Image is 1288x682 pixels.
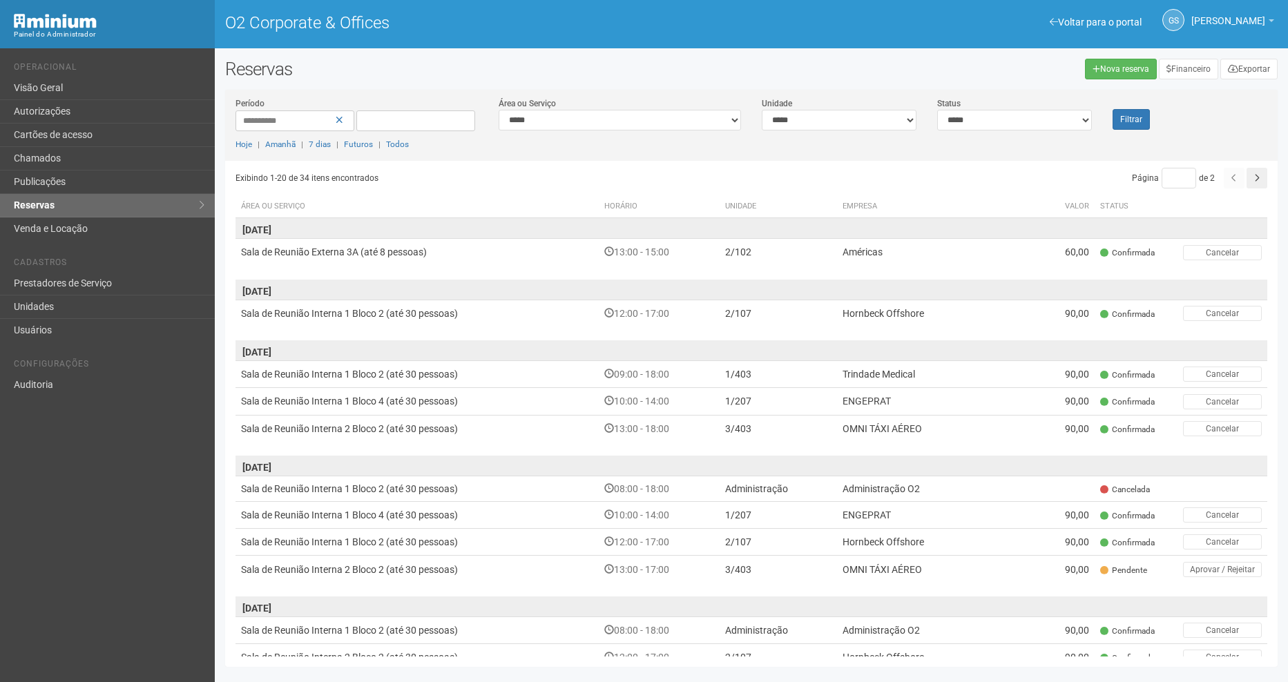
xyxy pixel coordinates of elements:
[236,239,599,266] td: Sala de Reunião Externa 3A (até 8 pessoas)
[301,139,303,149] span: |
[1183,245,1262,260] button: Cancelar
[837,239,1039,266] td: Américas
[1039,616,1095,643] td: 90,00
[599,644,720,671] td: 12:00 - 17:00
[236,476,599,501] td: Sala de Reunião Interna 1 Bloco 2 (até 30 pessoas)
[236,529,599,556] td: Sala de Reunião Interna 1 Bloco 2 (até 30 pessoas)
[720,415,837,442] td: 3/403
[599,360,720,387] td: 09:00 - 18:00
[720,195,837,218] th: Unidade
[1100,652,1155,664] span: Confirmada
[599,239,720,266] td: 13:00 - 15:00
[1039,644,1095,671] td: 90,00
[336,139,338,149] span: |
[837,360,1039,387] td: Trindade Medical
[1100,510,1155,522] span: Confirmada
[309,139,331,149] a: 7 dias
[236,644,599,671] td: Sala de Reunião Interna 2 Bloco 2 (até 30 pessoas)
[1039,415,1095,442] td: 90,00
[720,239,837,266] td: 2/102
[1039,388,1095,415] td: 90,00
[837,195,1039,218] th: Empresa
[1039,529,1095,556] td: 90,00
[837,616,1039,643] td: Administração O2
[1039,195,1095,218] th: Valor
[1039,556,1095,583] td: 90,00
[499,97,556,110] label: Área ou Serviço
[837,415,1039,442] td: OMNI TÁXI AÉREO
[1039,501,1095,528] td: 90,00
[14,257,204,272] li: Cadastros
[599,501,720,528] td: 10:00 - 14:00
[1085,59,1157,79] a: Nova reserva
[720,644,837,671] td: 2/107
[720,501,837,528] td: 1/207
[242,347,271,358] strong: [DATE]
[258,139,260,149] span: |
[236,360,599,387] td: Sala de Reunião Interna 1 Bloco 2 (até 30 pessoas)
[599,415,720,442] td: 13:00 - 18:00
[386,139,409,149] a: Todos
[1100,309,1155,320] span: Confirmada
[225,14,741,32] h1: O2 Corporate & Offices
[236,415,599,442] td: Sala de Reunião Interna 2 Bloco 2 (até 30 pessoas)
[1183,623,1262,638] button: Cancelar
[1183,507,1262,523] button: Cancelar
[14,14,97,28] img: Minium
[378,139,381,149] span: |
[1100,247,1155,259] span: Confirmada
[1039,300,1095,327] td: 90,00
[599,476,720,501] td: 08:00 - 18:00
[720,300,837,327] td: 2/107
[1191,17,1274,28] a: [PERSON_NAME]
[1191,2,1265,26] span: Gabriela Souza
[762,97,792,110] label: Unidade
[1039,239,1095,266] td: 60,00
[1113,109,1150,130] button: Filtrar
[1183,394,1262,409] button: Cancelar
[1183,534,1262,549] button: Cancelar
[1100,565,1147,576] span: Pendente
[236,501,599,528] td: Sala de Reunião Interna 1 Bloco 4 (até 30 pessoas)
[1100,537,1155,549] span: Confirmada
[1095,195,1178,218] th: Status
[242,603,271,614] strong: [DATE]
[236,300,599,327] td: Sala de Reunião Interna 1 Bloco 2 (até 30 pessoas)
[837,476,1039,501] td: Administração O2
[236,616,599,643] td: Sala de Reunião Interna 1 Bloco 2 (até 30 pessoas)
[242,224,271,235] strong: [DATE]
[720,556,837,583] td: 3/403
[1100,484,1150,496] span: Cancelada
[236,388,599,415] td: Sala de Reunião Interna 1 Bloco 4 (até 30 pessoas)
[837,529,1039,556] td: Hornbeck Offshore
[837,556,1039,583] td: OMNI TÁXI AÉREO
[1183,421,1262,436] button: Cancelar
[720,616,837,643] td: Administração
[1132,173,1215,183] span: Página de 2
[599,616,720,643] td: 08:00 - 18:00
[720,360,837,387] td: 1/403
[720,388,837,415] td: 1/207
[1100,424,1155,436] span: Confirmada
[837,501,1039,528] td: ENGEPRAT
[14,28,204,41] div: Painel do Administrador
[837,388,1039,415] td: ENGEPRAT
[1050,17,1142,28] a: Voltar para o portal
[1100,396,1155,408] span: Confirmada
[236,168,752,188] div: Exibindo 1-20 de 34 itens encontrados
[937,97,961,110] label: Status
[1100,369,1155,381] span: Confirmada
[236,195,599,218] th: Área ou Serviço
[344,139,373,149] a: Futuros
[599,529,720,556] td: 12:00 - 17:00
[14,359,204,373] li: Configurações
[599,195,720,218] th: Horário
[1183,306,1262,321] button: Cancelar
[599,388,720,415] td: 10:00 - 14:00
[1039,360,1095,387] td: 90,00
[1159,59,1218,79] a: Financeiro
[236,139,252,149] a: Hoje
[599,300,720,327] td: 12:00 - 17:00
[1220,59,1278,79] button: Exportar
[225,59,741,79] h2: Reservas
